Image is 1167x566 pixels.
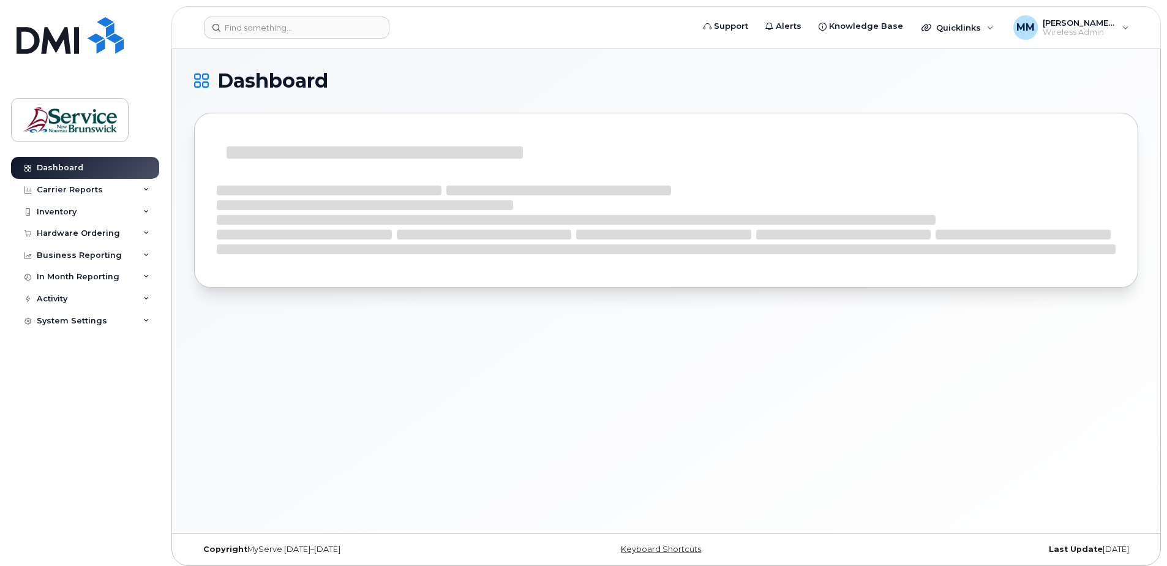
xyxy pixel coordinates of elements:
div: MyServe [DATE]–[DATE] [194,545,509,554]
strong: Copyright [203,545,247,554]
span: Dashboard [217,72,328,90]
strong: Last Update [1049,545,1103,554]
a: Keyboard Shortcuts [621,545,701,554]
div: [DATE] [824,545,1138,554]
